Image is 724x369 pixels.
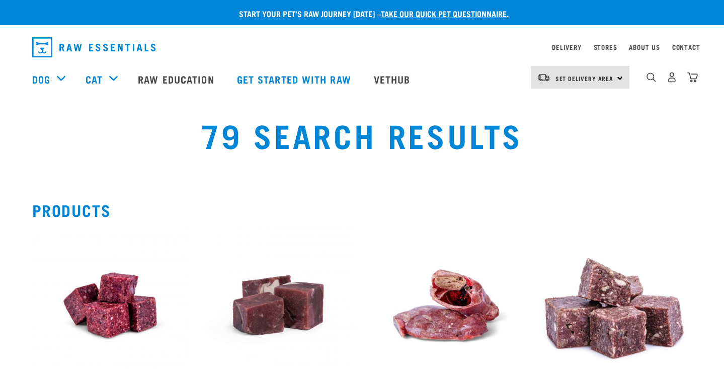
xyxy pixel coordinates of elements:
[687,72,698,83] img: home-icon@2x.png
[672,45,700,49] a: Contact
[32,37,155,57] img: Raw Essentials Logo
[552,45,581,49] a: Delivery
[629,45,660,49] a: About Us
[594,45,617,49] a: Stores
[227,59,364,99] a: Get started with Raw
[537,73,550,82] img: van-moving.png
[139,116,585,153] h1: 79 Search Results
[32,71,50,87] a: Dog
[381,11,509,16] a: take our quick pet questionnaire.
[32,201,692,219] h2: Products
[86,71,103,87] a: Cat
[667,72,677,83] img: user.png
[364,59,423,99] a: Vethub
[555,77,614,80] span: Set Delivery Area
[128,59,226,99] a: Raw Education
[24,33,700,61] nav: dropdown navigation
[647,72,656,82] img: home-icon-1@2x.png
